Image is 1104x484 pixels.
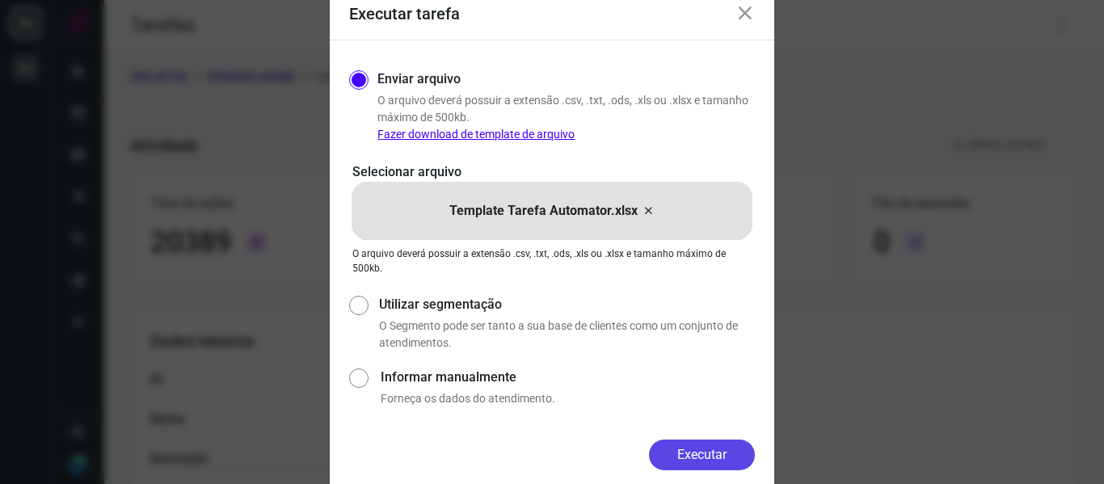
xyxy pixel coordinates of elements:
p: Template Tarefa Automator.xlsx [449,201,638,221]
h3: Executar tarefa [349,4,460,23]
button: Executar [649,440,755,470]
p: O arquivo deverá possuir a extensão .csv, .txt, .ods, .xls ou .xlsx e tamanho máximo de 500kb. [352,246,752,276]
p: O arquivo deverá possuir a extensão .csv, .txt, .ods, .xls ou .xlsx e tamanho máximo de 500kb. [377,92,755,143]
p: Forneça os dados do atendimento. [381,390,755,407]
label: Utilizar segmentação [379,295,755,314]
p: Selecionar arquivo [352,162,752,182]
a: Fazer download de template de arquivo [377,128,575,141]
p: O Segmento pode ser tanto a sua base de clientes como um conjunto de atendimentos. [379,318,755,351]
label: Enviar arquivo [377,69,461,89]
label: Informar manualmente [381,368,755,387]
